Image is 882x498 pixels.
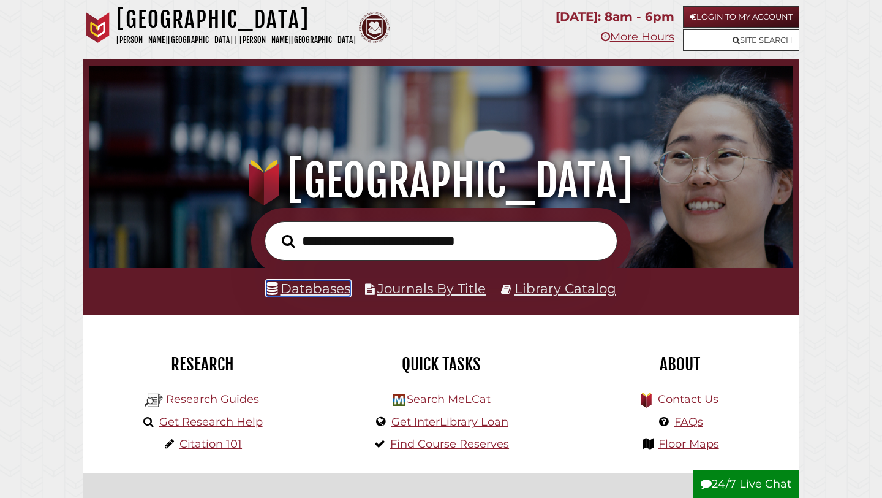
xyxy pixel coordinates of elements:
a: Login to My Account [683,6,799,28]
a: Find Course Reserves [390,437,509,451]
a: Library Catalog [514,280,616,296]
a: Research Guides [166,393,259,406]
img: Calvin University [83,12,113,43]
a: Contact Us [658,393,718,406]
img: Calvin Theological Seminary [359,12,390,43]
button: Search [276,231,301,251]
a: Get Research Help [159,415,263,429]
img: Hekman Library Logo [145,391,163,410]
a: Citation 101 [179,437,242,451]
a: Journals By Title [377,280,486,296]
h2: About [570,354,790,375]
p: [PERSON_NAME][GEOGRAPHIC_DATA] | [PERSON_NAME][GEOGRAPHIC_DATA] [116,33,356,47]
h1: [GEOGRAPHIC_DATA] [102,154,780,208]
a: Site Search [683,29,799,51]
a: FAQs [674,415,703,429]
p: [DATE]: 8am - 6pm [556,6,674,28]
a: Floor Maps [658,437,719,451]
a: Search MeLCat [407,393,491,406]
a: Get InterLibrary Loan [391,415,508,429]
i: Search [282,234,295,248]
h2: Research [92,354,312,375]
h1: [GEOGRAPHIC_DATA] [116,6,356,33]
img: Hekman Library Logo [393,394,405,406]
h2: Quick Tasks [331,354,551,375]
a: More Hours [601,30,674,44]
a: Databases [266,280,350,296]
